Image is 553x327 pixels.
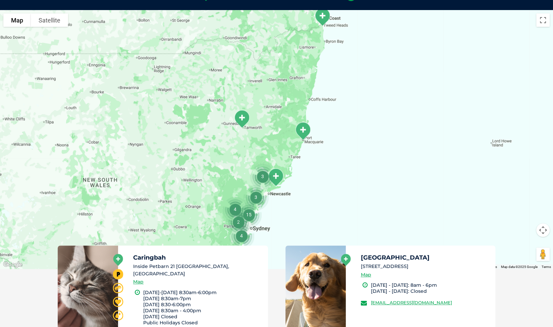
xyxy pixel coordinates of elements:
button: Toggle fullscreen view [536,13,550,27]
h5: [GEOGRAPHIC_DATA] [361,255,490,261]
div: Port Macquarie [292,119,314,143]
li: Inside Petbarn 21 [GEOGRAPHIC_DATA], [GEOGRAPHIC_DATA] [133,263,262,277]
div: South Tamworth [231,107,253,131]
button: Drag Pegman onto the map to open Street View [536,248,550,261]
button: Show satellite imagery [31,13,68,27]
div: 15 [233,199,264,230]
span: Map data ©2025 Google [501,265,538,269]
a: Terms (opens in new tab) [542,265,551,269]
li: [STREET_ADDRESS] [361,263,490,270]
a: [EMAIL_ADDRESS][DOMAIN_NAME] [371,300,452,305]
a: Map [361,271,371,279]
h5: Caringbah [133,255,262,261]
button: Map camera controls [536,223,550,237]
div: Tweed Heads [311,5,333,29]
a: Map [133,278,144,286]
button: Show street map [3,13,31,27]
div: 3 [247,161,278,192]
img: Google [2,260,24,269]
div: 4 [220,194,251,225]
div: 3 [240,182,271,213]
li: [DATE]-[DATE] 8:30am-6:00pm [DATE] 8:30am-7pm [DATE] 8:30-6:00pm [DATE] 8:30am - 4:00pm [DATE] Cl... [143,289,262,326]
div: Tanilba Bay [265,165,287,189]
a: Open this area in Google Maps (opens a new window) [2,260,24,269]
div: 4 [226,220,257,251]
li: [DATE] - [DATE]: 8am - 6pm [DATE] - [DATE]: Closed [371,282,490,294]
